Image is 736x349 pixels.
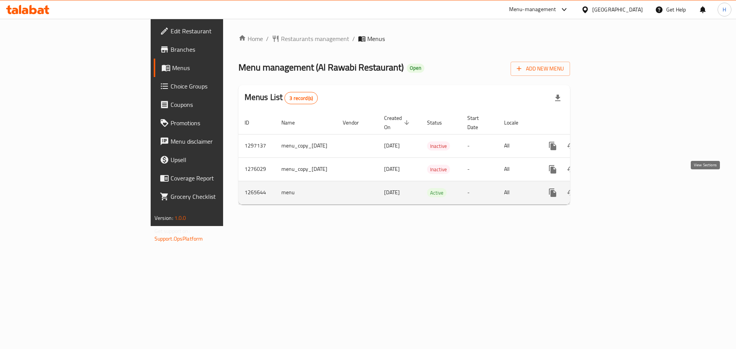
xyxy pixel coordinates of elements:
[171,155,268,164] span: Upsell
[544,160,562,179] button: more
[549,89,567,107] div: Export file
[562,184,580,202] button: Change Status
[461,134,498,157] td: -
[511,62,570,76] button: Add New Menu
[171,174,268,183] span: Coverage Report
[285,95,317,102] span: 3 record(s)
[172,63,268,72] span: Menus
[467,113,489,132] span: Start Date
[461,157,498,181] td: -
[238,111,623,205] table: enhanced table
[154,95,274,114] a: Coupons
[154,234,203,244] a: Support.OpsPlatform
[245,118,259,127] span: ID
[461,181,498,204] td: -
[407,65,424,71] span: Open
[171,192,268,201] span: Grocery Checklist
[498,134,537,157] td: All
[509,5,556,14] div: Menu-management
[171,100,268,109] span: Coupons
[343,118,369,127] span: Vendor
[154,132,274,151] a: Menu disclaimer
[174,213,186,223] span: 1.0.0
[562,160,580,179] button: Change Status
[171,82,268,91] span: Choice Groups
[154,213,173,223] span: Version:
[384,141,400,151] span: [DATE]
[367,34,385,43] span: Menus
[275,157,337,181] td: menu_copy_[DATE]
[284,92,318,104] div: Total records count
[407,64,424,73] div: Open
[537,111,623,134] th: Actions
[154,187,274,206] a: Grocery Checklist
[427,188,447,197] span: Active
[171,26,268,36] span: Edit Restaurant
[275,134,337,157] td: menu_copy_[DATE]
[427,141,450,151] div: Inactive
[504,118,528,127] span: Locale
[498,181,537,204] td: All
[384,164,400,174] span: [DATE]
[498,157,537,181] td: All
[592,5,643,14] div: [GEOGRAPHIC_DATA]
[384,187,400,197] span: [DATE]
[154,151,274,169] a: Upsell
[238,59,404,76] span: Menu management ( Al Rawabi Restaurant )
[544,184,562,202] button: more
[171,118,268,128] span: Promotions
[154,40,274,59] a: Branches
[154,169,274,187] a: Coverage Report
[352,34,355,43] li: /
[272,34,349,43] a: Restaurants management
[427,142,450,151] span: Inactive
[275,181,337,204] td: menu
[517,64,564,74] span: Add New Menu
[154,22,274,40] a: Edit Restaurant
[171,45,268,54] span: Branches
[384,113,412,132] span: Created On
[544,137,562,155] button: more
[723,5,726,14] span: H
[427,118,452,127] span: Status
[281,118,305,127] span: Name
[171,137,268,146] span: Menu disclaimer
[562,137,580,155] button: Change Status
[154,77,274,95] a: Choice Groups
[154,114,274,132] a: Promotions
[427,188,447,197] div: Active
[154,226,190,236] span: Get support on:
[281,34,349,43] span: Restaurants management
[154,59,274,77] a: Menus
[427,165,450,174] span: Inactive
[238,34,570,43] nav: breadcrumb
[245,92,318,104] h2: Menus List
